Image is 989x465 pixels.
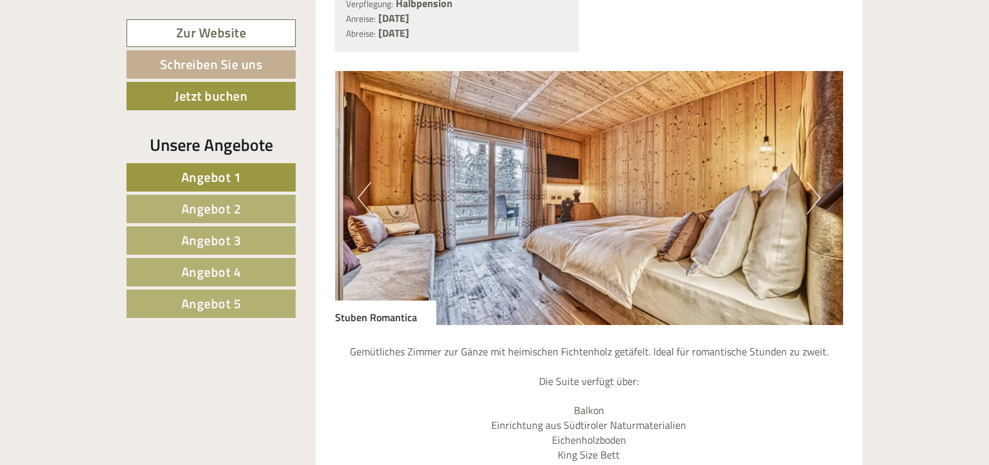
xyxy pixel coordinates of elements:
div: Freitag [228,10,281,32]
span: Angebot 3 [181,230,241,250]
b: [DATE] [378,10,409,26]
div: Unsere Angebote [127,133,296,157]
small: Abreise: [346,27,376,40]
a: Jetzt buchen [127,82,296,110]
span: Angebot 4 [181,262,241,282]
span: Angebot 1 [181,167,241,187]
div: Guten Tag, wie können wir Ihnen helfen? [10,35,206,74]
a: Zur Website [127,19,296,47]
span: Angebot 5 [181,293,241,313]
small: Anreise: [346,12,376,25]
button: Senden [425,334,509,362]
button: Next [807,182,821,214]
div: Stuben Romantica [335,301,436,325]
span: Angebot 2 [181,199,241,219]
button: Previous [358,182,371,214]
div: [GEOGRAPHIC_DATA] [19,37,199,48]
a: Schreiben Sie uns [127,50,296,79]
b: [DATE] [378,25,409,41]
img: image [335,71,844,325]
small: 20:41 [19,63,199,72]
